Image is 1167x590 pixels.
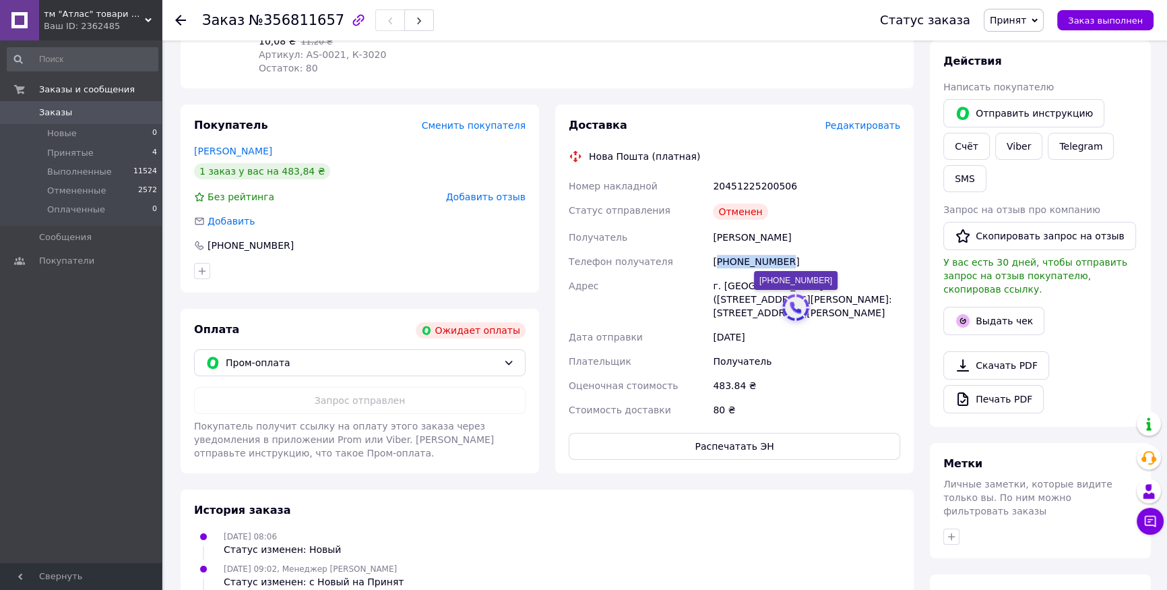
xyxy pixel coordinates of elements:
[990,15,1026,26] span: Принят
[710,398,903,422] div: 80 ₴
[943,457,982,470] span: Метки
[259,63,318,73] span: Остаток: 80
[224,543,341,556] div: Статус изменен: Новый
[194,146,272,156] a: [PERSON_NAME]
[224,532,277,541] span: [DATE] 08:06
[569,256,673,267] span: Телефон получателя
[825,120,900,131] span: Редактировать
[194,323,239,336] span: Оплата
[569,405,671,415] span: Стоимость доставки
[943,204,1100,215] span: Запрос на отзыв про компанию
[710,349,903,374] div: Получатель
[943,165,986,192] button: SMS
[226,355,498,370] span: Пром-оплата
[943,257,1127,295] span: У вас есть 30 дней, чтобы отправить запрос на отзыв покупателю, скопировав ссылку.
[224,575,404,589] div: Статус изменен: с Новый на Принят
[208,216,255,227] span: Добавить
[206,239,295,252] div: [PHONE_NUMBER]
[259,49,386,60] span: Артикул: AS-0021, К-3020
[152,147,157,159] span: 4
[569,356,631,367] span: Плательщик
[943,99,1104,127] button: Отправить инструкцию
[208,191,274,202] span: Без рейтинга
[138,185,157,197] span: 2572
[39,231,92,243] span: Сообщения
[710,274,903,325] div: г. [GEOGRAPHIC_DATA] ([STREET_ADDRESS][PERSON_NAME]: [STREET_ADDRESS][PERSON_NAME]
[754,271,838,290] div: [PHONE_NUMBER]
[943,385,1044,413] a: Печать PDF
[710,174,903,198] div: 20451225200506
[943,351,1049,380] a: Скачать PDF
[249,12,344,28] span: №356811657
[569,232,627,243] span: Получатель
[39,255,94,267] span: Покупатели
[995,133,1042,160] a: Viber
[47,147,94,159] span: Принятые
[586,150,703,163] div: Нова Пошта (платная)
[301,37,332,47] span: 11,20 ₴
[44,8,145,20] span: тм "Атлас" товари від виробника
[1137,508,1164,535] button: Чат с покупателем
[47,127,77,140] span: Новые
[943,82,1054,92] span: Написать покупателю
[194,163,330,179] div: 1 заказ у вас на 483,84 ₴
[175,13,186,27] div: Вернуться назад
[194,504,291,517] span: История заказа
[224,564,397,574] span: [DATE] 09:02, Менеджер [PERSON_NAME]
[194,387,526,414] button: Запрос отправлен
[943,55,1002,67] span: Действия
[710,325,903,349] div: [DATE]
[943,133,990,160] button: Cчёт
[133,166,157,178] span: 11524
[569,181,658,191] span: Номер накладной
[710,374,903,398] div: 483.84 ₴
[47,204,105,216] span: Оплаченные
[713,204,767,220] div: Отменен
[194,119,267,131] span: Покупатель
[39,107,72,119] span: Заказы
[259,36,296,47] span: 10,08 ₴
[943,479,1112,517] span: Личные заметки, которые видите только вы. По ним можно фильтровать заказы
[569,380,679,391] span: Оценочная стоимость
[1057,10,1154,30] button: Заказ выполнен
[880,13,970,27] div: Статус заказа
[152,204,157,216] span: 0
[446,191,526,202] span: Добавить отзыв
[47,166,112,178] span: Выполненные
[416,322,526,338] div: Ожидает оплаты
[569,332,643,343] span: Дата отправки
[943,307,1044,335] button: Выдать чек
[152,127,157,140] span: 0
[7,47,158,71] input: Поиск
[710,249,903,274] div: [PHONE_NUMBER]
[422,120,526,131] span: Сменить покупателя
[44,20,162,32] div: Ваш ID: 2362485
[1048,133,1114,160] a: Telegram
[569,119,627,131] span: Доставка
[569,433,900,460] button: Распечатать ЭН
[194,421,494,459] span: Покупатель получит ссылку на оплату этого заказа через уведомления в приложении Prom или Viber. [...
[569,205,670,216] span: Статус отправления
[47,185,106,197] span: Отмененные
[1068,16,1143,26] span: Заказ выполнен
[782,294,809,321] button: Подзвонити
[39,84,135,96] span: Заказы и сообщения
[569,281,598,291] span: Адрес
[710,225,903,249] div: [PERSON_NAME]
[202,12,245,28] span: Заказ
[943,222,1136,250] button: Скопировать запрос на отзыв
